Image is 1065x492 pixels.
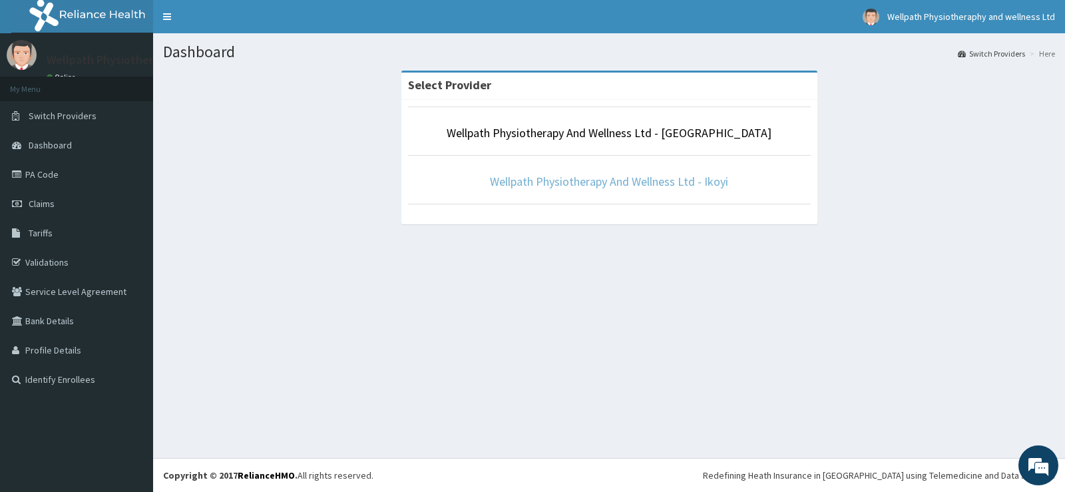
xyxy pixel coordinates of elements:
span: Switch Providers [29,110,97,122]
a: RelianceHMO [238,469,295,481]
img: User Image [863,9,879,25]
a: Switch Providers [958,48,1025,59]
div: Redefining Heath Insurance in [GEOGRAPHIC_DATA] using Telemedicine and Data Science! [703,469,1055,482]
span: Wellpath Physiotheraphy and wellness Ltd [887,11,1055,23]
a: Wellpath Physiotherapy And Wellness Ltd - [GEOGRAPHIC_DATA] [447,125,771,140]
li: Here [1026,48,1055,59]
strong: Copyright © 2017 . [163,469,298,481]
h1: Dashboard [163,43,1055,61]
span: Tariffs [29,227,53,239]
span: Claims [29,198,55,210]
p: Wellpath Physiotheraphy and wellness Ltd [47,54,270,66]
span: Dashboard [29,139,72,151]
img: User Image [7,40,37,70]
a: Wellpath Physiotherapy And Wellness Ltd - Ikoyi [490,174,728,189]
a: Online [47,73,79,82]
footer: All rights reserved. [153,458,1065,492]
strong: Select Provider [408,77,491,93]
